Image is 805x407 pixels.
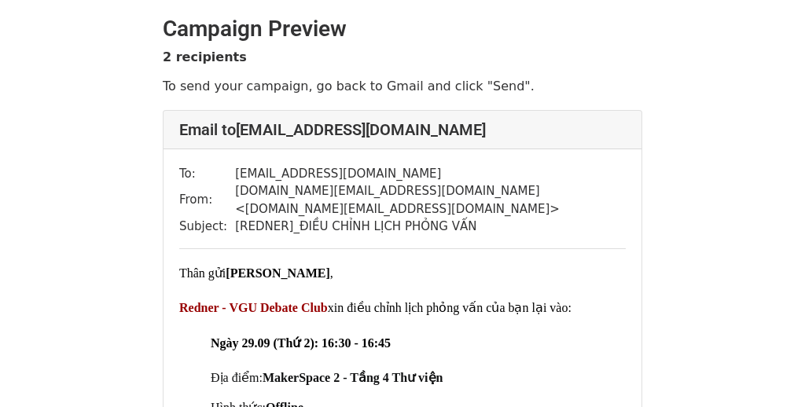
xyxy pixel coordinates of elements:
td: [REDNER]_ĐIỀU CHỈNH LỊCH PHỎNG VẤN [235,218,626,236]
td: Subject: [179,218,235,236]
td: To: [179,165,235,183]
span: Redner - VGU Debate Club [179,301,328,314]
p: To send your campaign, go back to Gmail and click "Send". [163,78,642,94]
h4: Email to [EMAIL_ADDRESS][DOMAIN_NAME] [179,120,626,139]
iframe: Chat Widget [726,332,805,407]
td: From: [179,182,235,218]
span: MakerSpace 2 - Tầng 4 Thư viện [263,371,443,384]
span: Thân gửi [179,266,226,280]
h2: Campaign Preview [163,16,642,42]
span: , [330,266,333,280]
td: [DOMAIN_NAME][EMAIL_ADDRESS][DOMAIN_NAME] < [DOMAIN_NAME][EMAIL_ADDRESS][DOMAIN_NAME] > [235,182,626,218]
strong: 2 recipients [163,49,247,64]
span: Địa điểm: [211,371,263,384]
span: Ngày 29.09 (Thứ 2): 16:30 - 16:45 [211,336,391,350]
td: [EMAIL_ADDRESS][DOMAIN_NAME] [235,165,626,183]
span: [PERSON_NAME] [226,266,329,280]
span: xin điều chỉnh lịch phỏng vấn của bạn lại vào: [328,301,572,314]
